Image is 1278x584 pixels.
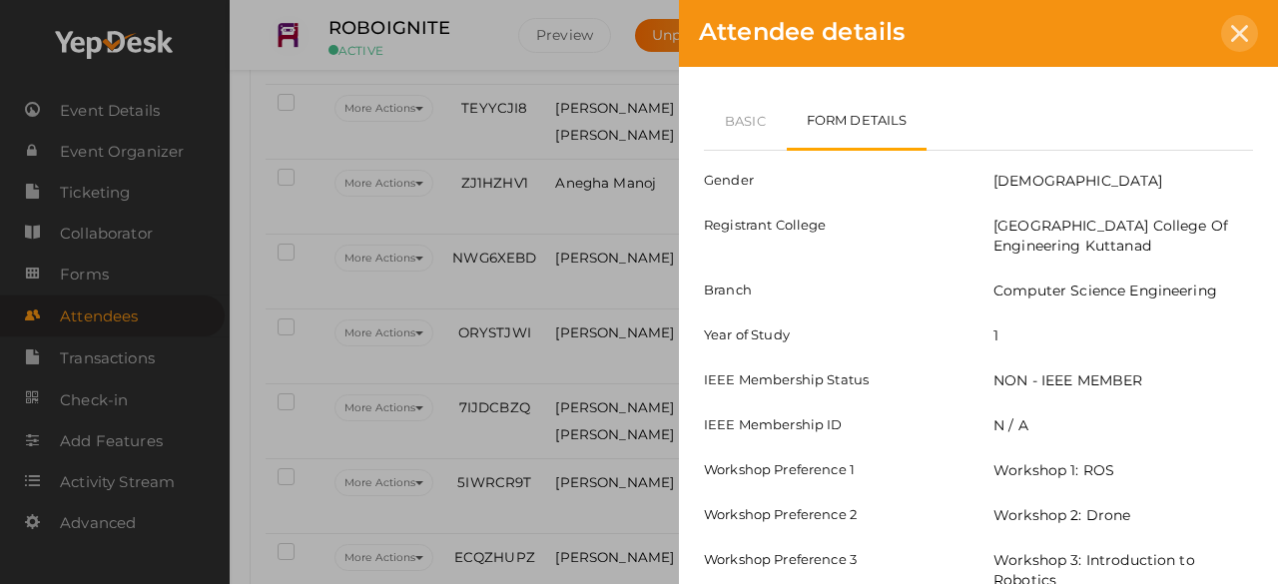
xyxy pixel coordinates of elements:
label: NON - IEEE MEMBER [993,370,1142,390]
label: Workshop 1: ROS [993,460,1114,480]
label: Workshop 2: Drone [993,505,1130,525]
label: Branch [689,281,978,299]
label: Computer Science Engineering [993,281,1217,300]
label: [GEOGRAPHIC_DATA] College Of Engineering Kuttanad [993,216,1253,256]
label: Workshop Preference 2 [689,505,978,524]
label: Workshop Preference 3 [689,550,978,569]
label: Year of Study [689,325,978,344]
label: [DEMOGRAPHIC_DATA] [993,171,1163,191]
label: IEEE Membership Status [689,370,978,389]
label: 1 [993,325,998,345]
span: Attendee details [699,17,905,46]
label: Registrant College [689,216,978,235]
label: IEEE Membership ID [689,415,978,434]
a: Form Details [787,92,928,151]
a: Basic [704,92,787,150]
label: N / A [993,415,1028,435]
label: Workshop Preference 1 [689,460,978,479]
label: Gender [689,171,978,190]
